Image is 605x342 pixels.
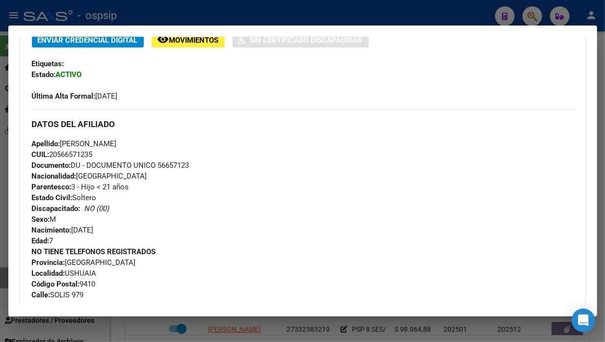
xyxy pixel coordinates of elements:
strong: Parentesco: [32,183,72,191]
strong: Código Postal: [32,280,80,289]
strong: Documento: [32,161,71,170]
strong: Apellido: [32,139,60,148]
strong: Calle: [32,290,51,299]
strong: CUIL: [32,150,50,159]
strong: Última Alta Formal: [32,92,96,101]
span: [GEOGRAPHIC_DATA] [32,172,147,181]
mat-icon: remove_red_eye [158,33,169,45]
i: NO (00) [84,204,109,213]
button: Enviar Credencial Digital [32,32,144,48]
span: 7 [32,237,53,245]
span: Movimientos [169,36,219,45]
strong: Discapacitado: [32,204,80,213]
span: [GEOGRAPHIC_DATA] [32,258,136,267]
button: Sin Certificado Discapacidad [233,32,369,48]
span: 20566571235 [32,150,93,159]
strong: Estado Civil: [32,193,73,202]
strong: Etiquetas: [32,59,64,68]
span: Enviar Credencial Digital [38,36,138,45]
span: DU - DOCUMENTO UNICO 56657123 [32,161,189,170]
span: [DATE] [32,226,94,235]
span: 3 - Hijo < 21 años [32,183,129,191]
span: SOLIS 979 [32,290,84,299]
strong: Nacionalidad: [32,172,77,181]
span: M [32,215,56,224]
button: Movimientos [152,32,225,48]
span: Soltero [32,193,97,202]
h3: DATOS DEL AFILIADO [32,119,574,130]
span: [PERSON_NAME] [32,139,117,148]
strong: Sexo: [32,215,50,224]
strong: NO TIENE TELEFONOS REGISTRADOS [32,247,156,256]
strong: Localidad: [32,269,65,278]
span: Sin Certificado Discapacidad [250,36,363,45]
span: USHUAIA [32,269,97,278]
strong: Estado: [32,70,56,79]
span: [DATE] [32,92,118,101]
strong: Edad: [32,237,50,245]
strong: ACTIVO [56,70,82,79]
span: 9410 [32,280,96,289]
div: Open Intercom Messenger [572,309,595,332]
strong: Provincia: [32,258,65,267]
strong: Nacimiento: [32,226,72,235]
